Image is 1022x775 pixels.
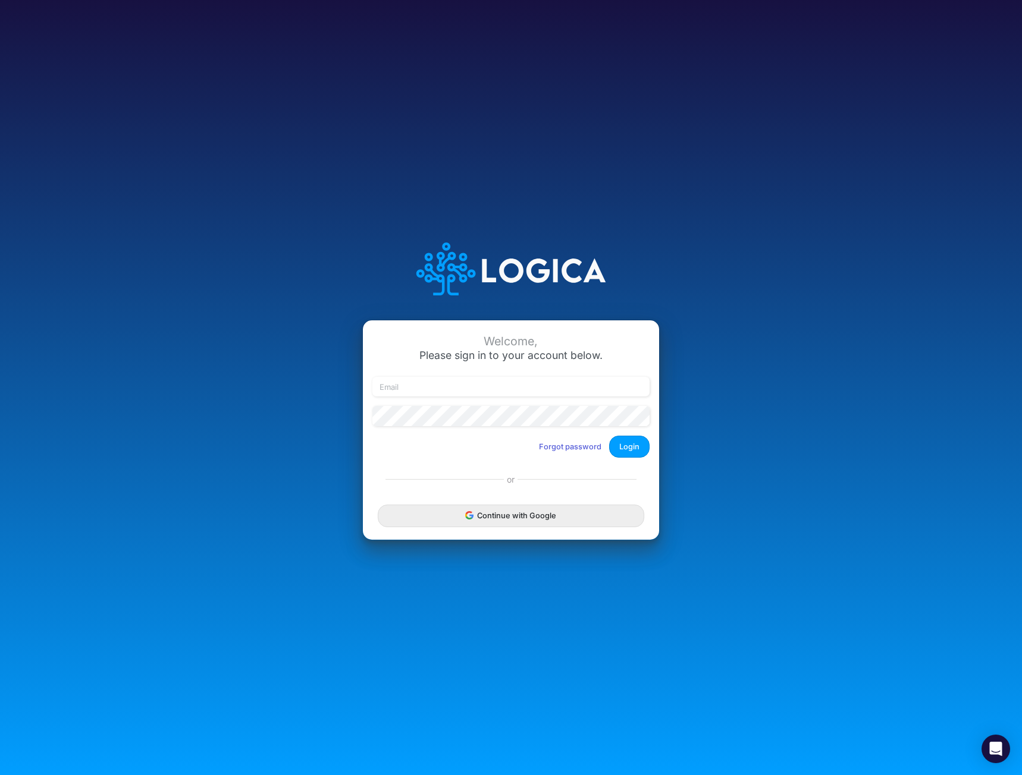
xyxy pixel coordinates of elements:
[372,377,650,397] input: Email
[372,335,650,348] div: Welcome,
[378,505,644,527] button: Continue with Google
[419,349,603,361] span: Please sign in to your account below.
[531,437,609,456] button: Forgot password
[609,436,650,458] button: Login
[982,735,1010,763] div: Open Intercom Messenger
